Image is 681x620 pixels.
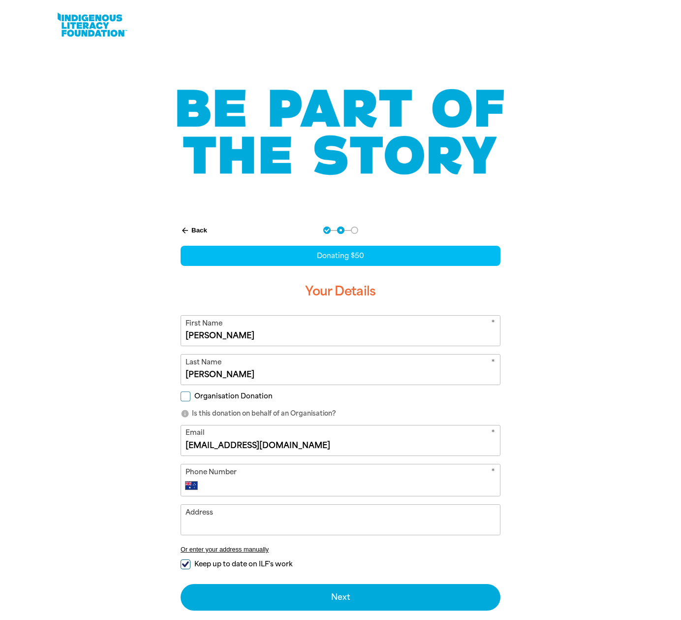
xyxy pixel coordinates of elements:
div: Donating $50 [181,246,500,266]
button: Navigate to step 2 of 3 to enter your details [337,227,344,234]
button: Or enter your address manually [181,546,500,553]
button: Back [177,222,211,239]
i: info [181,409,189,418]
h3: Your Details [181,276,500,307]
button: Navigate to step 1 of 3 to enter your donation amount [323,227,331,234]
p: Is this donation on behalf of an Organisation? [181,409,500,419]
span: Keep up to date on ILF's work [194,559,292,569]
input: Organisation Donation [181,392,190,401]
img: Be part of the story [168,69,513,195]
i: arrow_back [181,226,189,235]
button: Navigate to step 3 of 3 to enter your payment details [351,227,358,234]
input: Keep up to date on ILF's work [181,559,190,569]
i: Required [491,467,495,479]
button: Next [181,584,500,611]
span: Organisation Donation [194,392,273,401]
